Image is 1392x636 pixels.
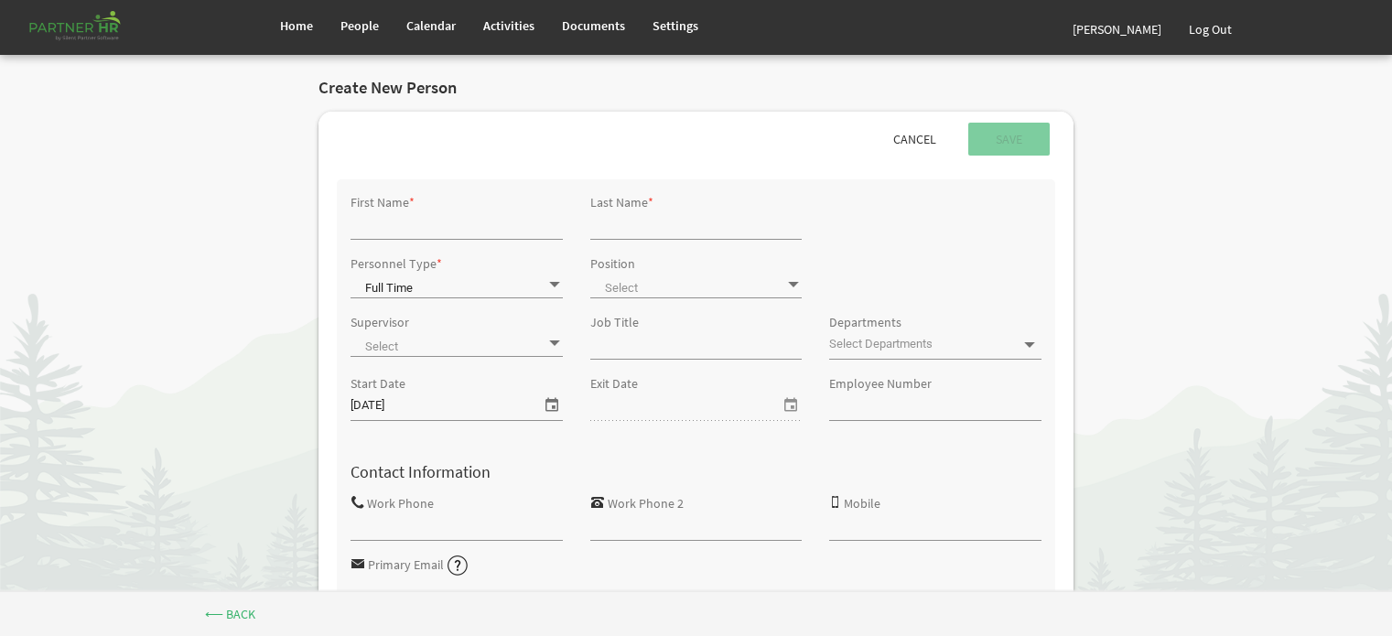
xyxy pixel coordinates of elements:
a: Log Out [1175,4,1246,55]
label: Mobile [844,497,880,511]
label: Supervisor [351,316,409,329]
span: People [340,17,379,34]
h2: Create New Person [318,79,1074,98]
label: Start Date [351,377,405,391]
label: Departments [829,316,901,329]
label: Position [590,257,635,271]
label: Exit Date [590,377,638,391]
label: Last Name [590,196,648,210]
label: Primary Email [368,558,444,572]
input: Save [968,123,1050,156]
span: Activities [483,17,534,34]
label: Employee Number [829,377,932,391]
h4: Contact Information [337,463,1056,481]
a: [PERSON_NAME] [1059,4,1175,55]
label: Work Phone 2 [608,497,684,511]
span: Home [280,17,313,34]
label: Work Phone [367,497,434,511]
span: select [541,393,563,416]
span: select [780,393,802,416]
input: Select Departments [829,331,1012,357]
img: question-sm.png [447,555,469,577]
label: Personnel Type [351,257,437,271]
span: Documents [562,17,625,34]
a: Cancel [866,123,964,156]
span: Calendar [406,17,456,34]
label: First Name [351,196,409,210]
span: Settings [653,17,698,34]
label: Job Title [590,316,639,329]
